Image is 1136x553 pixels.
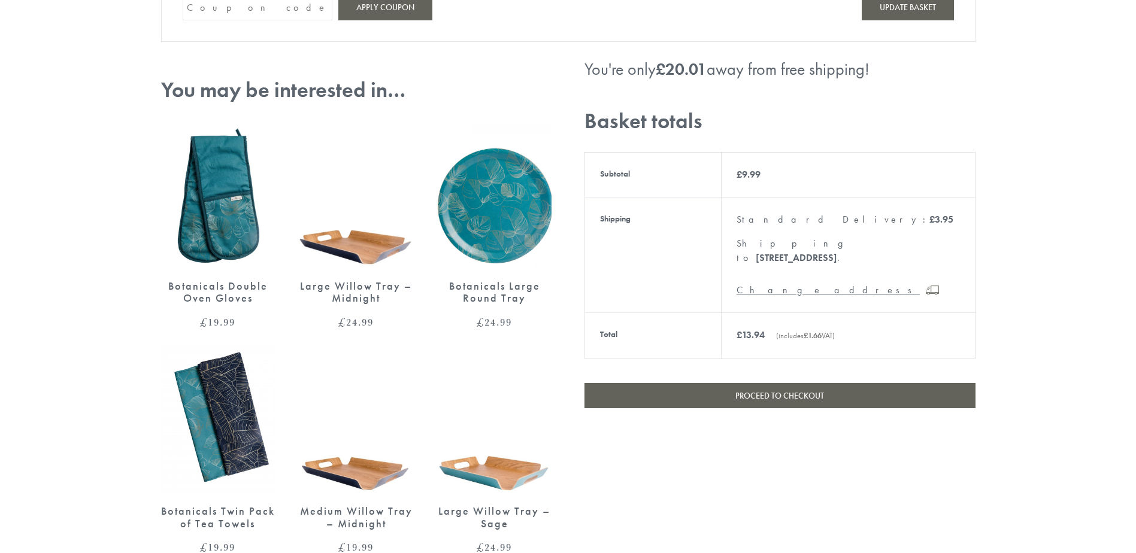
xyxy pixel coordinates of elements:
a: Botanicals Double Oven Gloves Botanicals Double Oven Gloves £19.99 [161,120,275,327]
bdi: 20.01 [656,59,707,80]
span: £ [200,315,208,329]
a: Botanicals Set of 2 tea towels Botanicals Twin Pack of Tea Towels £19.99 [161,345,275,552]
span: £ [737,168,742,181]
div: Botanicals Large Round Tray [437,280,552,305]
strong: [STREET_ADDRESS] [756,251,837,264]
a: Proceed to checkout [584,383,976,408]
span: £ [477,315,484,329]
div: Botanicals Double Oven Gloves [161,280,275,305]
div: Large Willow Tray – Midnight [299,280,413,305]
a: Medium Willow Tray - Midnight Medium Willow Tray – Midnight £19.99 [299,345,413,552]
a: Large Willow Tray - Sage Large Willow Tray – Sage £24.99 [437,345,552,552]
span: £ [737,329,742,341]
p: Shipping to . [737,236,960,265]
span: 1.66 [804,330,822,341]
h2: You may be interested in… [161,78,552,102]
img: Botanicals Set of 2 tea towels [161,345,275,493]
a: Change address [737,283,920,297]
img: Botanicals Double Oven Gloves [161,120,275,268]
div: Medium Willow Tray – Midnight [299,505,413,530]
span: £ [656,59,665,80]
small: (includes VAT) [776,330,835,341]
img: Large Willow Tray - Sage [437,345,552,493]
bdi: 13.94 [737,329,765,341]
bdi: 9.99 [737,168,761,181]
bdi: 24.99 [477,315,512,329]
a: Large Willow Tray - Midnight Large Willow Tray – Midnight £24.99 [299,120,413,327]
h2: Basket totals [584,109,976,133]
img: Medium Willow Tray - Midnight [299,345,413,493]
div: Large Willow Tray – Sage [437,505,552,530]
div: You're only away from free shipping! [584,60,976,79]
th: Subtotal [584,152,721,197]
span: £ [804,330,808,341]
img: Large Willow Tray - Midnight [299,120,413,268]
span: £ [338,315,346,329]
bdi: 3.95 [929,213,953,226]
bdi: 24.99 [338,315,374,329]
th: Shipping [584,197,721,312]
img: Botanicals large round serving tray Botanicals Large Round Tray by Beau and Elliot [437,120,552,268]
a: Botanicals large round serving tray Botanicals Large Round Tray by Beau and Elliot Botanicals Lar... [437,120,552,327]
span: £ [929,213,935,226]
label: Standard Delivery: [737,213,953,226]
bdi: 19.99 [200,315,235,329]
th: Total [584,312,721,358]
div: Botanicals Twin Pack of Tea Towels [161,505,275,530]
